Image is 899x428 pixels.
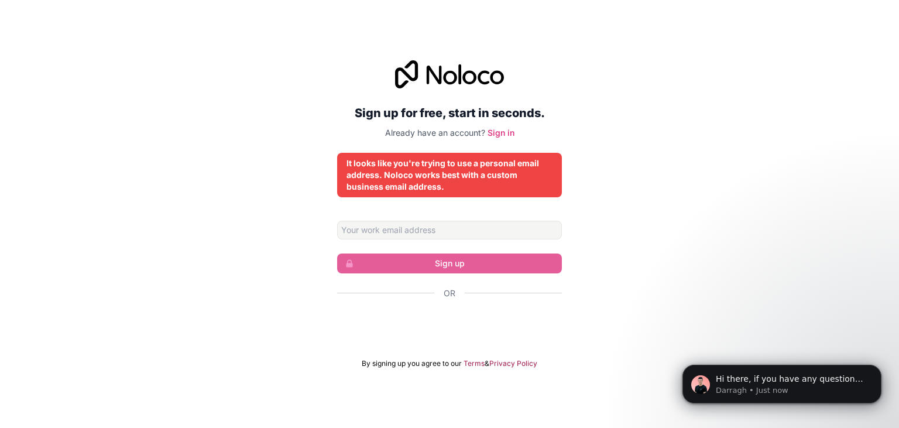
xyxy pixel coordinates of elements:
span: By signing up you agree to our [362,359,462,368]
iframe: Bouton "Se connecter avec Google" [331,312,568,338]
a: Privacy Policy [489,359,537,368]
div: Se connecter avec Google. S'ouvre dans un nouvel onglet. [337,312,562,338]
a: Terms [464,359,485,368]
input: Email address [337,221,562,239]
span: Or [444,287,455,299]
button: Sign up [337,254,562,273]
div: It looks like you're trying to use a personal email address. Noloco works best with a custom busi... [346,157,553,193]
a: Sign in [488,128,514,138]
span: & [485,359,489,368]
span: Already have an account? [385,128,485,138]
h2: Sign up for free, start in seconds. [337,102,562,124]
iframe: Intercom notifications message [665,340,899,422]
